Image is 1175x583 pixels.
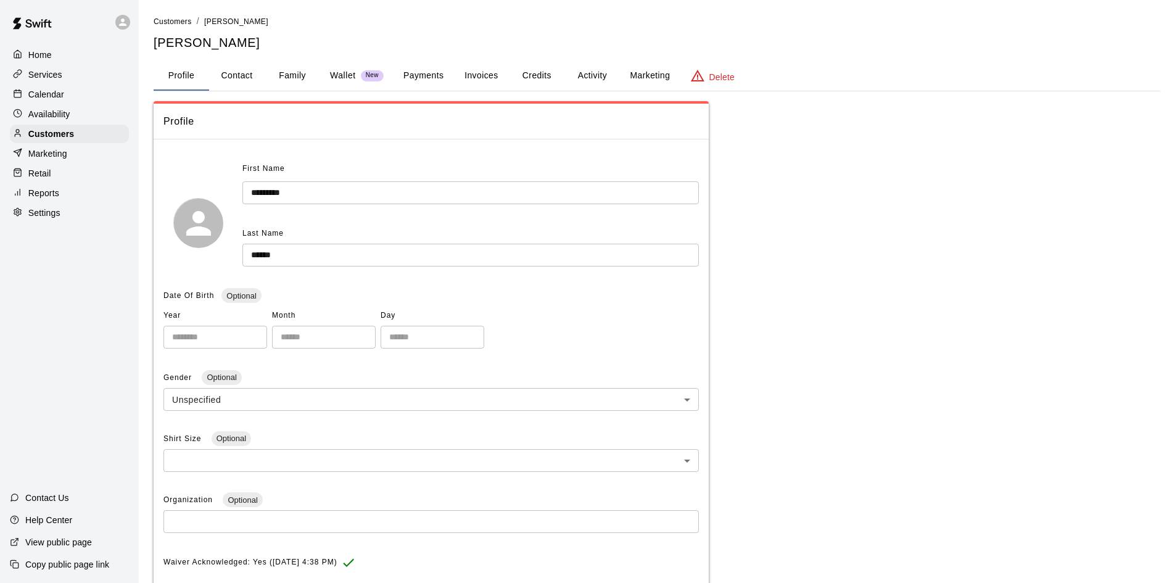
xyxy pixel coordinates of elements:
[163,495,215,504] span: Organization
[163,114,699,130] span: Profile
[272,306,376,326] span: Month
[202,373,241,382] span: Optional
[242,159,285,179] span: First Name
[10,85,129,104] a: Calendar
[163,373,194,382] span: Gender
[509,61,564,91] button: Credits
[28,167,51,180] p: Retail
[10,46,129,64] a: Home
[28,207,60,219] p: Settings
[10,164,129,183] a: Retail
[330,69,356,82] p: Wallet
[204,17,268,26] span: [PERSON_NAME]
[10,144,129,163] a: Marketing
[10,184,129,202] a: Reports
[10,105,129,123] a: Availability
[197,15,199,28] li: /
[28,49,52,61] p: Home
[25,514,72,526] p: Help Center
[154,61,209,91] button: Profile
[25,492,69,504] p: Contact Us
[28,147,67,160] p: Marketing
[381,306,484,326] span: Day
[154,16,192,26] a: Customers
[453,61,509,91] button: Invoices
[28,128,74,140] p: Customers
[28,68,62,81] p: Services
[620,61,680,91] button: Marketing
[361,72,384,80] span: New
[221,291,261,300] span: Optional
[154,17,192,26] span: Customers
[709,71,735,83] p: Delete
[154,35,1160,51] h5: [PERSON_NAME]
[242,229,284,238] span: Last Name
[163,434,204,443] span: Shirt Size
[25,536,92,548] p: View public page
[10,65,129,84] a: Services
[154,61,1160,91] div: basic tabs example
[28,88,64,101] p: Calendar
[28,108,70,120] p: Availability
[154,15,1160,28] nav: breadcrumb
[564,61,620,91] button: Activity
[163,306,267,326] span: Year
[163,291,214,300] span: Date Of Birth
[209,61,265,91] button: Contact
[394,61,453,91] button: Payments
[10,125,129,143] a: Customers
[10,204,129,222] a: Settings
[265,61,320,91] button: Family
[163,553,337,573] span: Waiver Acknowledged: Yes ([DATE] 4:38 PM)
[223,495,262,505] span: Optional
[163,388,699,411] div: Unspecified
[212,434,251,443] span: Optional
[28,187,59,199] p: Reports
[25,558,109,571] p: Copy public page link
